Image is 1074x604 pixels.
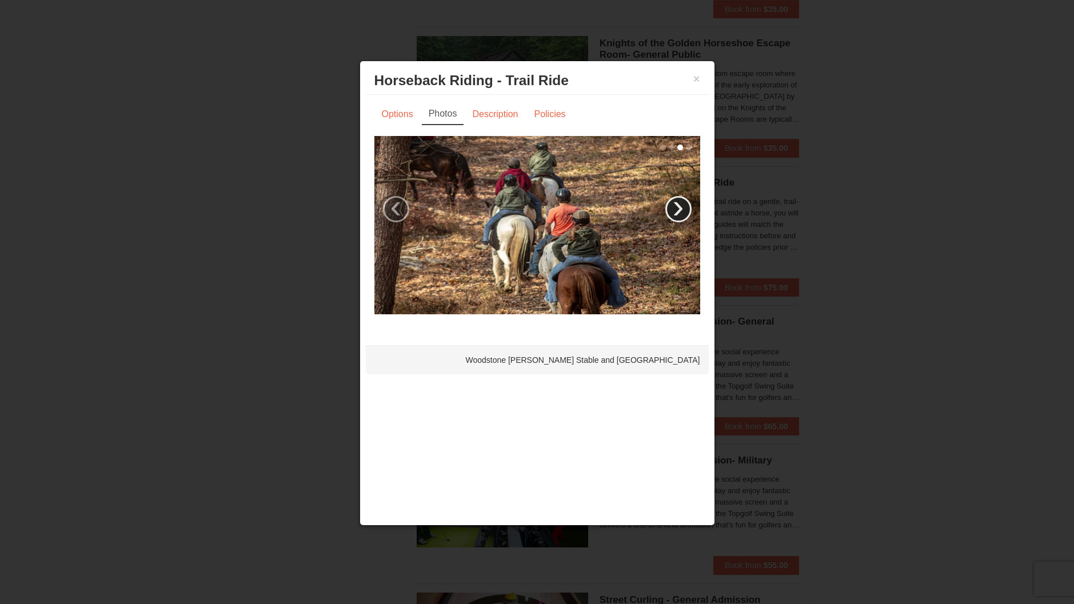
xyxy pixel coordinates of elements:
[526,103,573,125] a: Policies
[665,196,692,222] a: ›
[374,136,700,314] img: 21584748-75-6e988916.jpg
[465,103,525,125] a: Description
[422,103,464,125] a: Photos
[366,346,709,374] div: Woodstone [PERSON_NAME] Stable and [GEOGRAPHIC_DATA]
[693,73,700,85] button: ×
[374,72,700,89] h3: Horseback Riding - Trail Ride
[374,103,421,125] a: Options
[383,196,409,222] a: ‹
